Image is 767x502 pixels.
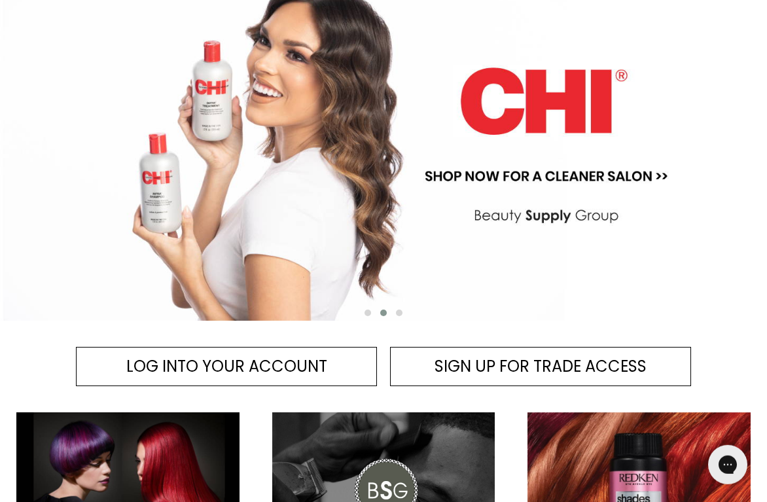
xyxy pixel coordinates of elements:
[76,347,377,386] a: LOG INTO YOUR ACCOUNT
[126,355,327,377] span: LOG INTO YOUR ACCOUNT
[435,355,647,377] span: SIGN UP FOR TRADE ACCESS
[702,440,754,489] iframe: Gorgias live chat messenger
[390,347,691,386] a: SIGN UP FOR TRADE ACCESS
